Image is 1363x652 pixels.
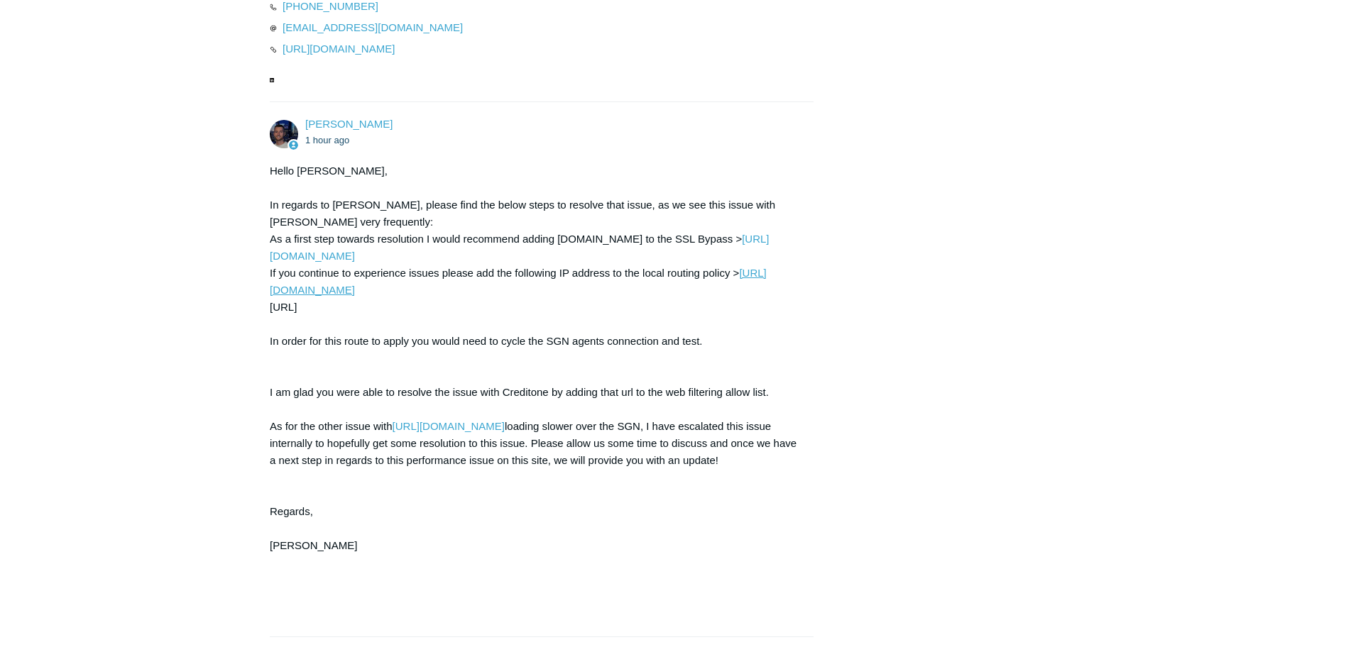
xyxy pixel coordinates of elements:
div: Hello [PERSON_NAME], In regards to [PERSON_NAME], please find the below steps to resolve that iss... [270,162,799,622]
a: [URL][DOMAIN_NAME] [283,43,395,55]
a: [URL][DOMAIN_NAME] [393,420,505,432]
span: Connor Davis [305,118,393,130]
a: [URL][DOMAIN_NAME] [270,233,770,262]
a: [PERSON_NAME] [305,118,393,130]
time: 08/14/2025, 14:36 [305,135,349,145]
a: [EMAIL_ADDRESS][DOMAIN_NAME] [283,21,463,33]
a: Follow me on LinkedIn [270,72,283,84]
img: Follow me on LinkedIn [270,78,283,82]
a: [URL][DOMAIN_NAME] [270,267,767,296]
